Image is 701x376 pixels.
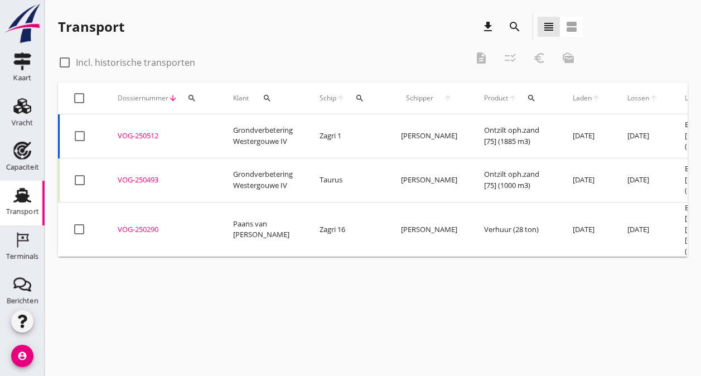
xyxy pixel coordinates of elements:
[471,114,559,158] td: Ontzilt oph.zand [75] (1885 m3)
[508,94,517,103] i: arrow_upward
[58,18,124,36] div: Transport
[6,253,38,260] div: Terminals
[388,114,471,158] td: [PERSON_NAME]
[508,20,521,33] i: search
[484,93,508,103] span: Product
[7,297,38,305] div: Berichten
[76,57,195,68] label: Incl. historische transporten
[388,202,471,257] td: [PERSON_NAME]
[592,94,601,103] i: arrow_upward
[355,94,364,103] i: search
[614,158,671,202] td: [DATE]
[438,94,457,103] i: arrow_upward
[118,131,206,142] div: VOG-250512
[401,93,438,103] span: Schipper
[614,202,671,257] td: [DATE]
[320,93,336,103] span: Schip
[559,114,614,158] td: [DATE]
[118,224,206,235] div: VOG-250290
[168,94,177,103] i: arrow_downward
[187,94,196,103] i: search
[220,114,306,158] td: Grondverbetering Westergouwe IV
[118,93,168,103] span: Dossiernummer
[306,202,388,257] td: Zagri 16
[527,94,536,103] i: search
[220,202,306,257] td: Paans van [PERSON_NAME]
[233,85,293,112] div: Klant
[481,20,495,33] i: download
[627,93,649,103] span: Lossen
[542,20,555,33] i: view_headline
[13,74,31,81] div: Kaart
[2,3,42,44] img: logo-small.a267ee39.svg
[12,119,33,126] div: Vracht
[649,94,658,103] i: arrow_upward
[565,20,578,33] i: view_agenda
[559,158,614,202] td: [DATE]
[6,163,39,171] div: Capaciteit
[306,158,388,202] td: Taurus
[6,208,39,215] div: Transport
[336,94,345,103] i: arrow_upward
[388,158,471,202] td: [PERSON_NAME]
[614,114,671,158] td: [DATE]
[118,175,206,186] div: VOG-250493
[306,114,388,158] td: Zagri 1
[471,158,559,202] td: Ontzilt oph.zand [75] (1000 m3)
[11,345,33,367] i: account_circle
[220,158,306,202] td: Grondverbetering Westergouwe IV
[573,93,592,103] span: Laden
[471,202,559,257] td: Verhuur (28 ton)
[559,202,614,257] td: [DATE]
[263,94,272,103] i: search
